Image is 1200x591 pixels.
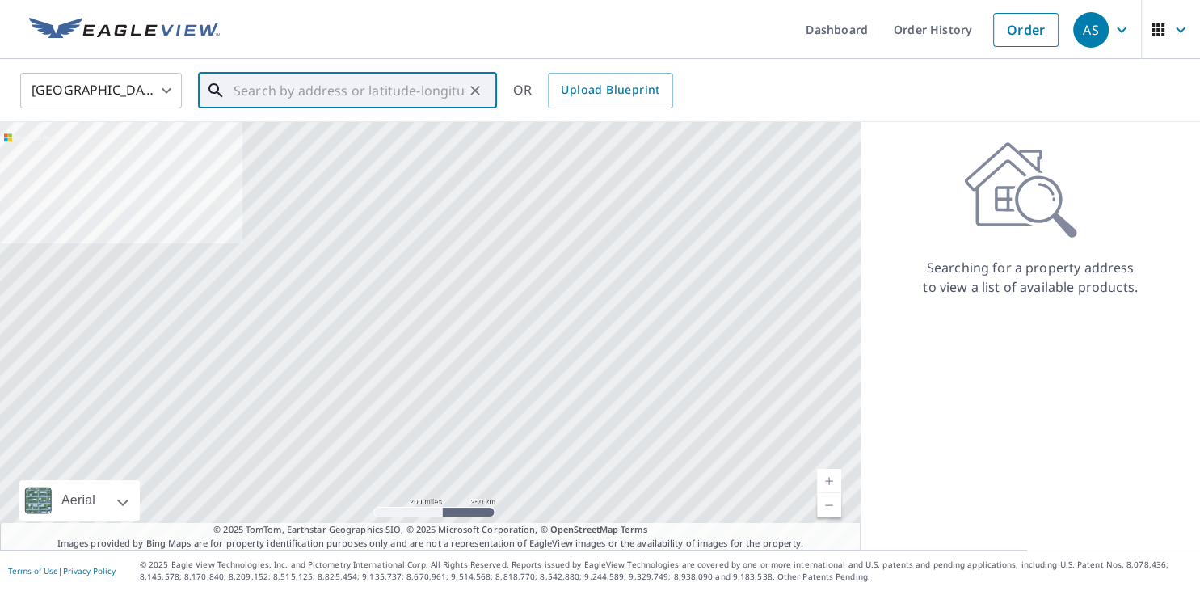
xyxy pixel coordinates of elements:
a: Terms of Use [8,565,58,576]
a: Privacy Policy [63,565,116,576]
p: | [8,566,116,576]
p: © 2025 Eagle View Technologies, Inc. and Pictometry International Corp. All Rights Reserved. Repo... [140,559,1192,583]
a: Current Level 5, Zoom Out [817,493,841,517]
div: OR [513,73,673,108]
a: Current Level 5, Zoom In [817,469,841,493]
div: AS [1073,12,1109,48]
div: Aerial [57,480,100,521]
a: Terms [621,523,647,535]
div: Aerial [19,480,140,521]
input: Search by address or latitude-longitude [234,68,464,113]
button: Clear [464,79,486,102]
p: Searching for a property address to view a list of available products. [922,258,1139,297]
div: [GEOGRAPHIC_DATA] [20,68,182,113]
span: © 2025 TomTom, Earthstar Geographics SIO, © 2025 Microsoft Corporation, © [213,523,647,537]
a: Upload Blueprint [548,73,672,108]
img: EV Logo [29,18,220,42]
span: Upload Blueprint [561,80,659,100]
a: OpenStreetMap [550,523,618,535]
a: Order [993,13,1059,47]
